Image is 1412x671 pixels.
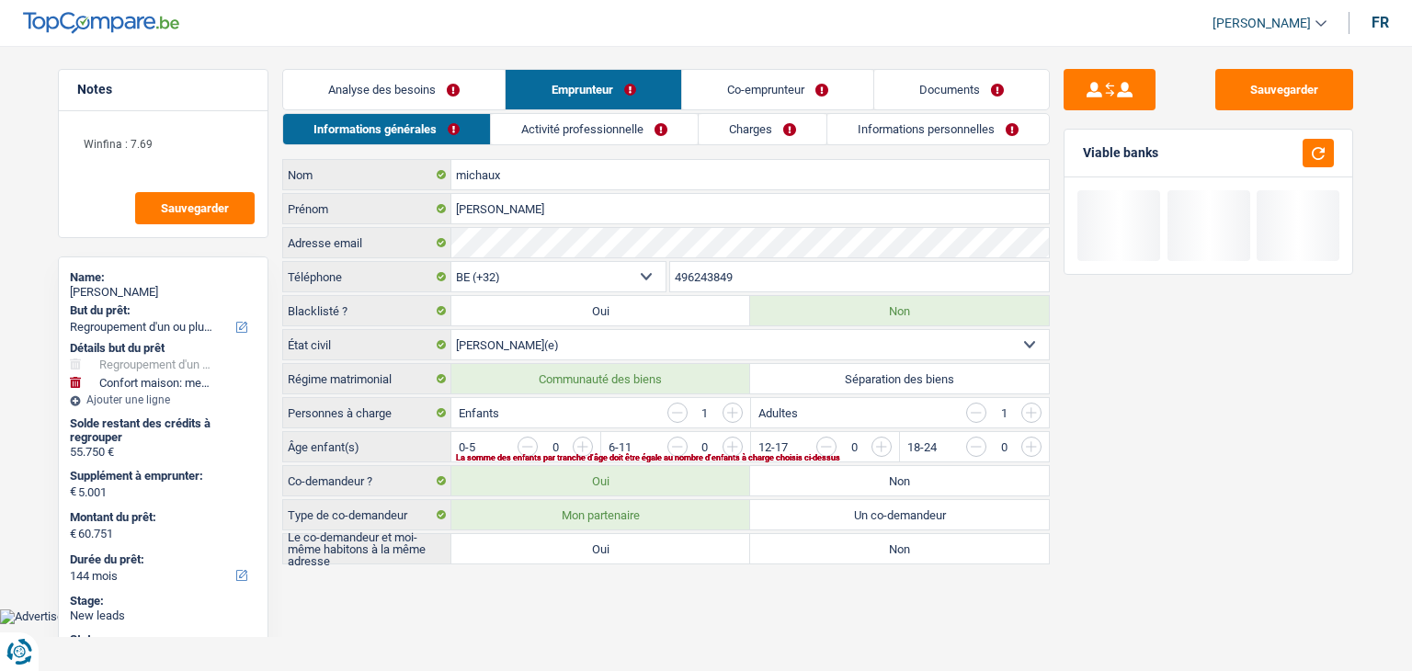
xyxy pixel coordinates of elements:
label: But du prêt: [70,303,253,318]
label: Séparation des biens [750,364,1049,393]
div: New leads [70,608,256,623]
label: Un co-demandeur [750,500,1049,529]
span: € [70,484,76,499]
label: Type de co-demandeur [283,500,451,529]
a: [PERSON_NAME] [1198,8,1327,39]
label: Non [750,296,1049,325]
a: Analyse des besoins [283,70,505,109]
label: Communauté des biens [451,364,750,393]
div: 1 [996,407,1012,419]
div: Stage: [70,594,256,608]
label: Adresse email [283,228,451,257]
label: Co-demandeur ? [283,466,451,495]
label: Oui [451,296,750,325]
label: Oui [451,466,750,495]
label: Montant du prêt: [70,510,253,525]
div: Name: [70,270,256,285]
label: Durée du prêt: [70,552,253,567]
button: Sauvegarder [135,192,255,224]
h5: Notes [77,82,249,97]
a: Informations personnelles [827,114,1049,144]
div: [PERSON_NAME] [70,285,256,300]
div: Viable banks [1083,145,1158,161]
a: Documents [874,70,1049,109]
label: Régime matrimonial [283,364,451,393]
label: Oui [451,534,750,563]
div: La somme des enfants par tranche d'âge doit être égale au nombre d'enfants à charge choisis ci-de... [456,454,987,461]
label: Adultes [758,407,798,419]
label: Nom [283,160,451,189]
label: Le co-demandeur et moi-même habitons à la même adresse [283,534,451,563]
span: [PERSON_NAME] [1213,16,1311,31]
label: Non [750,534,1049,563]
a: Charges [699,114,826,144]
label: Supplément à emprunter: [70,469,253,483]
label: Téléphone [283,262,451,291]
span: Sauvegarder [161,202,229,214]
a: Activité professionnelle [491,114,698,144]
div: 1 [697,407,713,419]
label: Prénom [283,194,451,223]
label: Mon partenaire [451,500,750,529]
div: Détails but du prêt [70,341,256,356]
a: Informations générales [283,114,490,144]
div: 0 [547,441,564,453]
label: 0-5 [459,441,475,453]
label: Non [750,466,1049,495]
label: Enfants [459,407,499,419]
span: € [70,527,76,541]
label: Âge enfant(s) [283,432,451,461]
img: TopCompare Logo [23,12,179,34]
div: Solde restant des crédits à regrouper [70,416,256,445]
div: Ajouter une ligne [70,393,256,406]
label: Personnes à charge [283,398,451,427]
div: 55.750 € [70,445,256,460]
button: Sauvegarder [1215,69,1353,110]
label: État civil [283,330,451,359]
div: Status: [70,632,256,647]
input: 401020304 [670,262,1050,291]
a: Co-emprunteur [682,70,873,109]
div: fr [1372,14,1389,31]
label: Blacklisté ? [283,296,451,325]
a: Emprunteur [506,70,680,109]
